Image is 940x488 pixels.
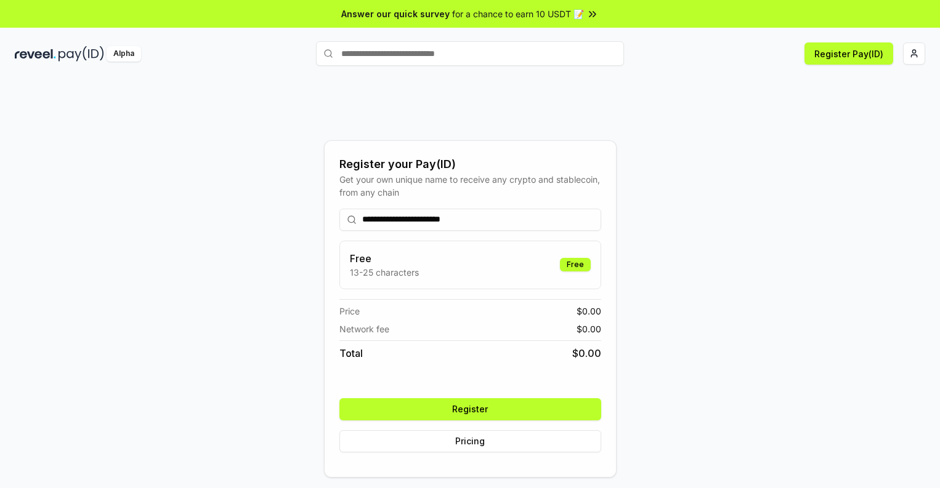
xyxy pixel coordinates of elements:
[341,7,450,20] span: Answer our quick survey
[572,346,601,361] span: $ 0.00
[350,266,419,279] p: 13-25 characters
[452,7,584,20] span: for a chance to earn 10 USDT 📝
[577,322,601,335] span: $ 0.00
[107,46,141,62] div: Alpha
[804,42,893,65] button: Register Pay(ID)
[339,398,601,420] button: Register
[339,173,601,199] div: Get your own unique name to receive any crypto and stablecoin, from any chain
[339,305,360,318] span: Price
[339,430,601,452] button: Pricing
[350,251,419,266] h3: Free
[560,258,591,271] div: Free
[339,346,363,361] span: Total
[15,46,56,62] img: reveel_dark
[339,156,601,173] div: Register your Pay(ID)
[59,46,104,62] img: pay_id
[577,305,601,318] span: $ 0.00
[339,322,389,335] span: Network fee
